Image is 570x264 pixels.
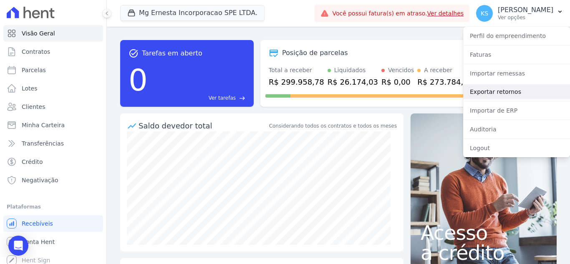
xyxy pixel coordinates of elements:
a: Negativação [3,172,103,189]
p: Ver opções [498,14,553,21]
button: KS [PERSON_NAME] Ver opções [469,2,570,25]
div: 0 [129,58,148,102]
div: Saldo devedor total [139,120,267,131]
div: A receber [424,66,452,75]
div: Posição de parcelas [282,48,348,58]
span: Visão Geral [22,29,55,38]
a: Recebíveis [3,215,103,232]
a: Transferências [3,135,103,152]
a: Clientes [3,98,103,115]
a: Crédito [3,153,103,170]
span: east [239,95,245,101]
a: Logout [463,141,570,156]
span: Transferências [22,139,64,148]
div: Considerando todos os contratos e todos os meses [269,122,397,130]
span: Lotes [22,84,38,93]
a: Ver tarefas east [151,94,245,102]
span: a crédito [421,243,547,263]
span: Crédito [22,158,43,166]
a: Perfil do empreendimento [463,28,570,43]
span: KS [481,10,488,16]
span: Recebíveis [22,219,53,228]
a: Lotes [3,80,103,97]
a: Importar de ERP [463,103,570,118]
div: R$ 0,00 [381,76,414,88]
div: R$ 26.174,03 [328,76,378,88]
a: Auditoria [463,122,570,137]
a: Conta Hent [3,234,103,250]
a: Faturas [463,47,570,62]
div: R$ 299.958,78 [269,76,324,88]
a: Contratos [3,43,103,60]
span: Parcelas [22,66,46,74]
button: Mg Ernesta Incorporacao SPE LTDA. [120,5,265,21]
span: Clientes [22,103,45,111]
span: Você possui fatura(s) em atraso. [332,9,464,18]
p: [PERSON_NAME] [498,6,553,14]
div: Open Intercom Messenger [8,236,28,256]
div: Liquidados [334,66,366,75]
span: Conta Hent [22,238,55,246]
span: Acesso [421,223,547,243]
a: Visão Geral [3,25,103,42]
a: Exportar retornos [463,84,570,99]
a: Ver detalhes [427,10,464,17]
span: Contratos [22,48,50,56]
a: Parcelas [3,62,103,78]
span: Tarefas em aberto [142,48,202,58]
span: task_alt [129,48,139,58]
span: Negativação [22,176,58,184]
div: Plataformas [7,202,100,212]
span: Ver tarefas [209,94,236,102]
span: Minha Carteira [22,121,65,129]
a: Minha Carteira [3,117,103,133]
div: Vencidos [388,66,414,75]
div: R$ 273.784,75 [417,76,473,88]
div: Total a receber [269,66,324,75]
a: Importar remessas [463,66,570,81]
